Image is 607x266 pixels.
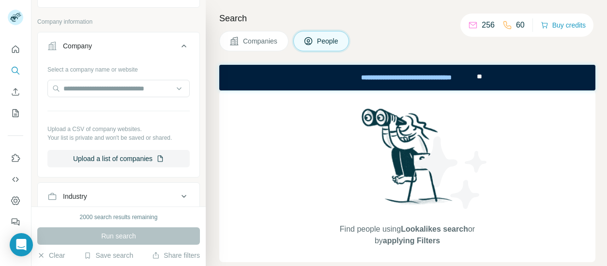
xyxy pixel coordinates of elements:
[516,19,525,31] p: 60
[330,223,485,247] span: Find people using or by
[80,213,158,222] div: 2000 search results remaining
[47,150,190,167] button: Upload a list of companies
[8,171,23,188] button: Use Surfe API
[84,251,133,260] button: Save search
[317,36,339,46] span: People
[47,61,190,74] div: Select a company name or website
[37,17,200,26] p: Company information
[219,12,595,25] h4: Search
[408,129,495,216] img: Surfe Illustration - Stars
[38,185,199,208] button: Industry
[8,213,23,231] button: Feedback
[482,19,495,31] p: 256
[383,236,440,245] span: applying Filters
[63,41,92,51] div: Company
[47,125,190,133] p: Upload a CSV of company websites.
[37,251,65,260] button: Clear
[357,106,458,214] img: Surfe Illustration - Woman searching with binoculars
[8,62,23,79] button: Search
[8,104,23,122] button: My lists
[63,192,87,201] div: Industry
[541,18,586,32] button: Buy credits
[8,192,23,209] button: Dashboard
[10,233,33,256] div: Open Intercom Messenger
[8,83,23,101] button: Enrich CSV
[152,251,200,260] button: Share filters
[401,225,468,233] span: Lookalikes search
[219,65,595,90] iframe: Banner
[47,133,190,142] p: Your list is private and won't be saved or shared.
[38,34,199,61] button: Company
[243,36,278,46] span: Companies
[8,149,23,167] button: Use Surfe on LinkedIn
[8,41,23,58] button: Quick start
